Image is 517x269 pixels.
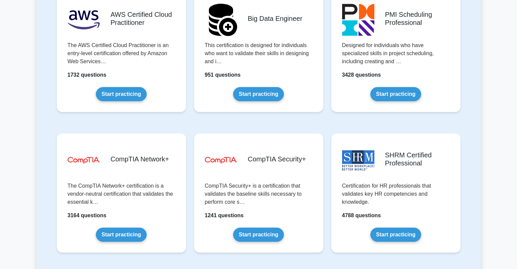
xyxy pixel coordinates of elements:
a: Start practicing [96,87,147,101]
a: Start practicing [370,228,421,242]
a: Start practicing [370,87,421,101]
a: Start practicing [96,228,147,242]
a: Start practicing [233,228,284,242]
a: Start practicing [233,87,284,101]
